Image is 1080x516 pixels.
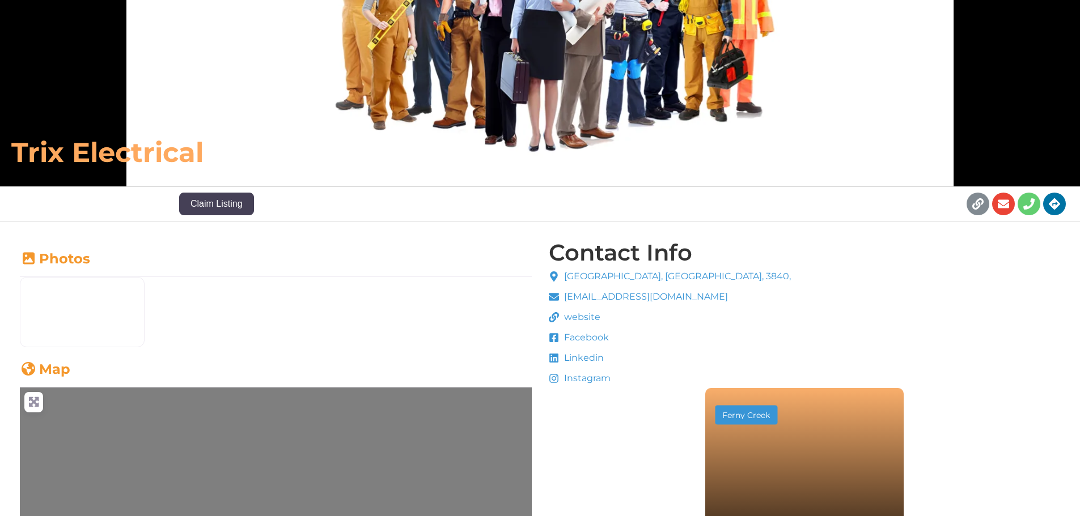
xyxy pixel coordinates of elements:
[179,193,254,215] button: Claim Listing
[20,250,90,267] a: Photos
[561,372,611,385] span: Instagram
[549,241,692,264] h4: Contact Info
[561,270,791,283] span: [GEOGRAPHIC_DATA], [GEOGRAPHIC_DATA], 3840,
[549,290,791,304] a: [EMAIL_ADDRESS][DOMAIN_NAME]
[561,310,600,324] span: website
[11,135,751,169] h6: Trix Electrical
[549,310,791,324] a: website
[561,290,728,304] span: [EMAIL_ADDRESS][DOMAIN_NAME]
[20,278,144,347] img: Mask group (5)
[20,361,70,377] a: Map
[721,411,772,419] div: Ferny Creek
[561,351,604,365] span: Linkedin
[561,331,609,344] span: Facebook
